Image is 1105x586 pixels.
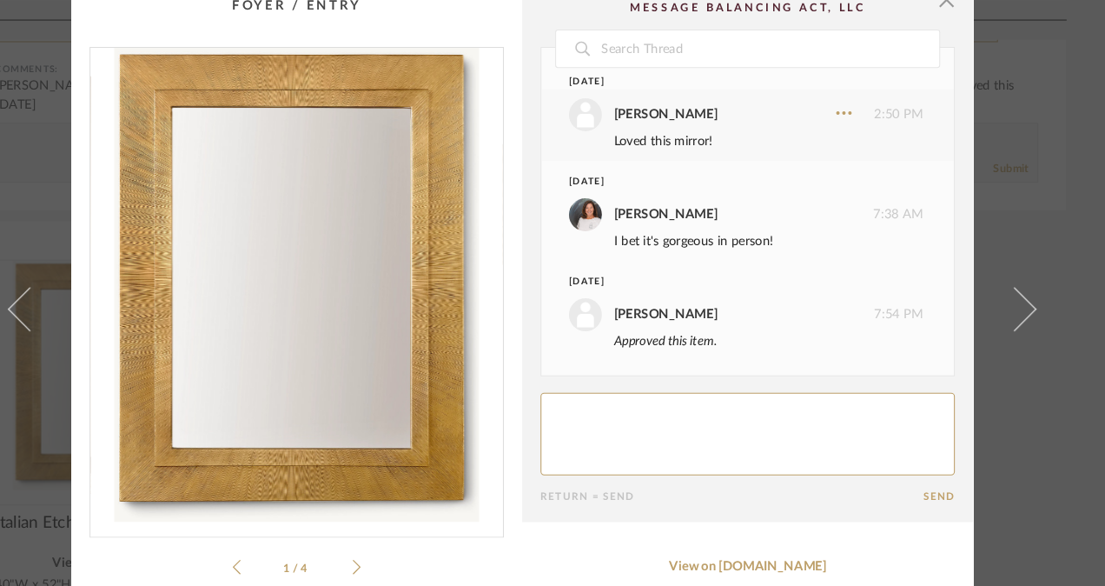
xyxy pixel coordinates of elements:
[639,289,738,308] div: [PERSON_NAME]
[639,314,932,333] div: Approved this item.
[797,563,849,580] div: LIKE ITEM
[597,166,900,179] div: [DATE]
[597,71,900,84] div: [DATE]
[639,124,932,143] div: Loved this mirror!
[570,530,963,545] a: View on [DOMAIN_NAME]
[700,563,771,580] div: DISLIKE ITEM
[639,219,932,238] div: I bet it's gorgeous in person!
[343,533,352,543] span: 4
[639,194,738,213] div: [PERSON_NAME]
[639,99,738,118] div: [PERSON_NAME]
[327,533,335,543] span: 1
[143,45,534,495] div: 0
[597,188,932,219] div: 7:38 AM
[143,45,534,495] img: ba5871a1-df70-4b33-a76f-87e36aada5c4_1000x1000.jpg
[597,188,628,219] img: PEGGY HERRMANN
[142,565,328,584] span: Italian Etched Brass Mirror
[335,533,343,543] span: /
[625,29,948,63] input: Search Thread
[597,283,932,314] div: 7:54 PM
[570,465,933,476] div: Return = Send
[933,465,963,476] button: Send
[597,261,900,274] div: [DATE]
[597,93,932,124] div: 2:50 PM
